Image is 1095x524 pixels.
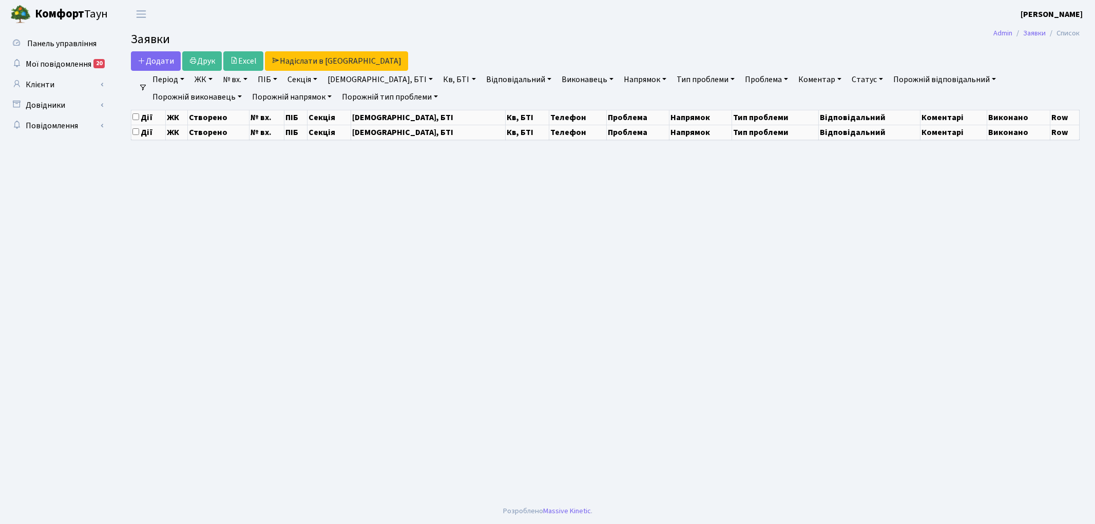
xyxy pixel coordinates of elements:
[1050,125,1080,140] th: Row
[5,95,108,115] a: Довідники
[265,51,408,71] a: Надіслати в [GEOGRAPHIC_DATA]
[249,125,284,140] th: № вх.
[741,71,792,88] a: Проблема
[848,71,887,88] a: Статус
[993,28,1012,38] a: Admin
[27,38,97,49] span: Панель управління
[5,115,108,136] a: Повідомлення
[732,110,818,125] th: Тип проблеми
[248,88,336,106] a: Порожній напрямок
[351,125,505,140] th: [DEMOGRAPHIC_DATA], БТІ
[128,6,154,23] button: Переключити навігацію
[338,88,442,106] a: Порожній тип проблеми
[673,71,739,88] a: Тип проблеми
[818,125,920,140] th: Відповідальний
[138,55,174,67] span: Додати
[920,125,987,140] th: Коментарі
[10,4,31,25] img: logo.png
[482,71,555,88] a: Відповідальний
[549,125,606,140] th: Телефон
[794,71,846,88] a: Коментар
[131,51,181,71] a: Додати
[223,51,263,71] a: Excel
[190,71,217,88] a: ЖК
[732,125,818,140] th: Тип проблеми
[166,110,188,125] th: ЖК
[5,54,108,74] a: Мої повідомлення20
[283,71,321,88] a: Секція
[543,506,591,516] a: Massive Kinetic
[131,125,166,140] th: Дії
[549,110,606,125] th: Телефон
[5,33,108,54] a: Панель управління
[1050,110,1080,125] th: Row
[920,110,987,125] th: Коментарі
[131,110,166,125] th: Дії
[35,6,84,22] b: Комфорт
[620,71,670,88] a: Напрямок
[188,110,249,125] th: Створено
[978,23,1095,44] nav: breadcrumb
[505,125,549,140] th: Кв, БТІ
[669,110,732,125] th: Напрямок
[1046,28,1080,39] li: Список
[1023,28,1046,38] a: Заявки
[35,6,108,23] span: Таун
[606,125,669,140] th: Проблема
[669,125,732,140] th: Напрямок
[148,71,188,88] a: Період
[148,88,246,106] a: Порожній виконавець
[1021,8,1083,21] a: [PERSON_NAME]
[249,110,284,125] th: № вх.
[818,110,920,125] th: Відповідальний
[987,125,1050,140] th: Виконано
[307,110,351,125] th: Секція
[889,71,1000,88] a: Порожній відповідальний
[323,71,437,88] a: [DEMOGRAPHIC_DATA], БТІ
[606,110,669,125] th: Проблема
[351,110,505,125] th: [DEMOGRAPHIC_DATA], БТІ
[503,506,592,517] div: Розроблено .
[188,125,249,140] th: Створено
[439,71,479,88] a: Кв, БТІ
[26,59,91,70] span: Мої повідомлення
[284,110,308,125] th: ПІБ
[307,125,351,140] th: Секція
[505,110,549,125] th: Кв, БТІ
[1021,9,1083,20] b: [PERSON_NAME]
[182,51,222,71] a: Друк
[131,30,170,48] span: Заявки
[5,74,108,95] a: Клієнти
[166,125,188,140] th: ЖК
[219,71,252,88] a: № вх.
[254,71,281,88] a: ПІБ
[987,110,1050,125] th: Виконано
[284,125,308,140] th: ПІБ
[558,71,618,88] a: Виконавець
[93,59,105,68] div: 20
